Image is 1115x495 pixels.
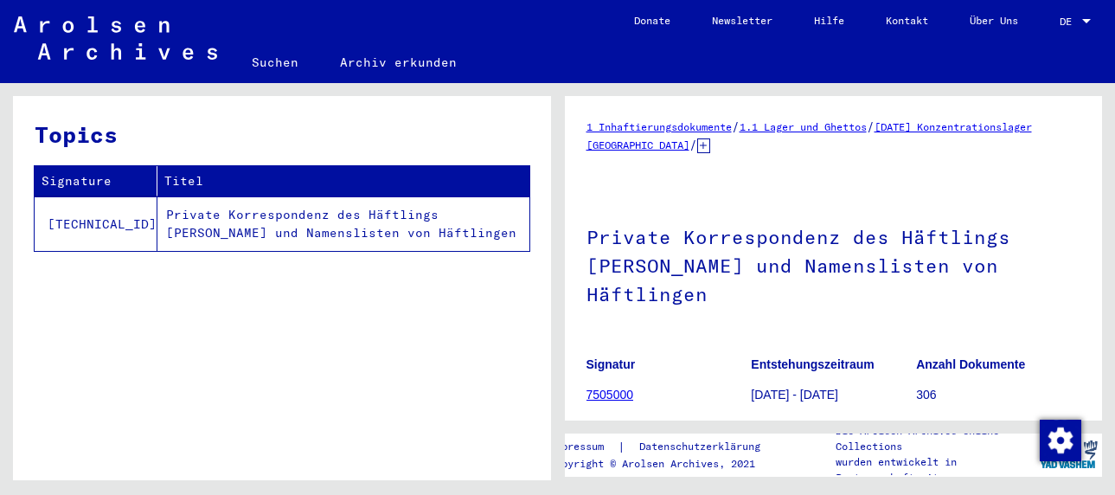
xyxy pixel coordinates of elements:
a: Suchen [231,42,319,83]
span: / [689,137,697,152]
td: [TECHNICAL_ID] [35,196,157,251]
b: Entstehungszeitraum [751,357,874,371]
img: yv_logo.png [1036,433,1101,476]
p: Die Arolsen Archives Online-Collections [836,423,1035,454]
h3: Topics [35,118,529,151]
td: Private Korrespondenz des Häftlings [PERSON_NAME] und Namenslisten von Häftlingen [157,196,529,251]
a: 1.1 Lager und Ghettos [740,120,867,133]
span: / [867,119,875,134]
b: Anzahl Dokumente [916,357,1025,371]
a: 7505000 [586,388,634,402]
div: | [549,438,781,456]
span: DE [1060,16,1079,28]
th: Titel [157,166,529,196]
img: Arolsen_neg.svg [14,16,217,60]
a: Datenschutzerklärung [625,438,781,456]
th: Signature [35,166,157,196]
p: 306 [916,386,1080,404]
b: Signatur [586,357,636,371]
a: Archiv erkunden [319,42,477,83]
h1: Private Korrespondenz des Häftlings [PERSON_NAME] und Namenslisten von Häftlingen [586,197,1081,331]
span: / [732,119,740,134]
p: Copyright © Arolsen Archives, 2021 [549,456,781,472]
a: Impressum [549,438,618,456]
img: Zustimmung ändern [1040,420,1081,461]
a: 1 Inhaftierungsdokumente [586,120,732,133]
p: wurden entwickelt in Partnerschaft mit [836,454,1035,485]
p: [DATE] - [DATE] [751,386,915,404]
